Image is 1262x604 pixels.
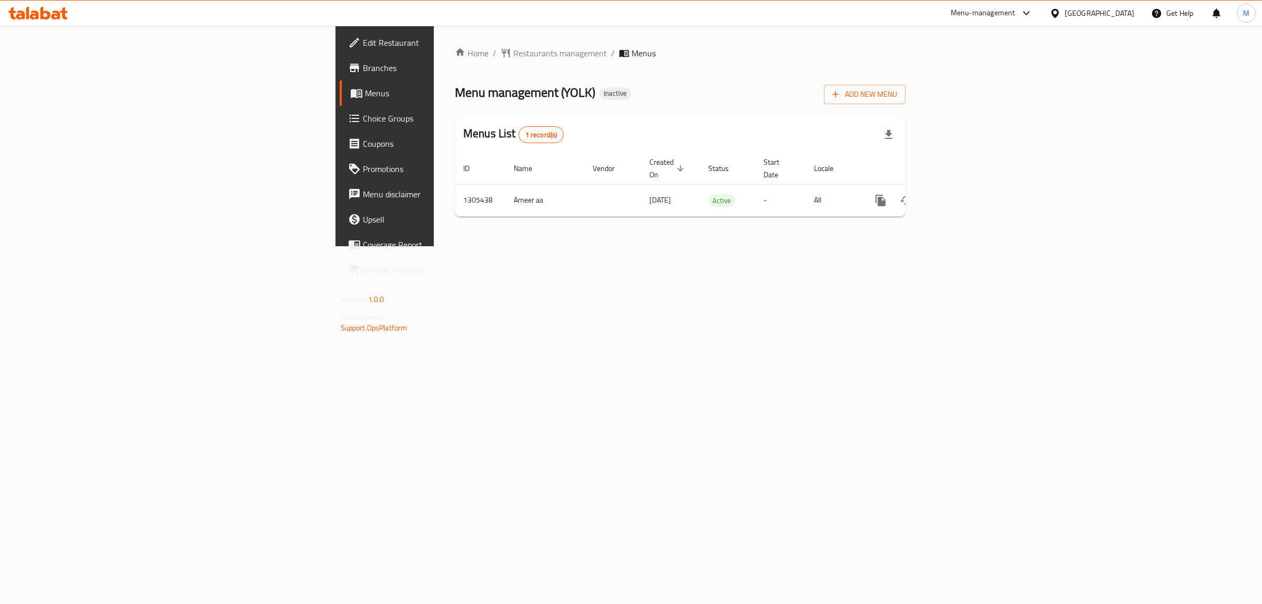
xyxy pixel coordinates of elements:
a: Coverage Report [340,232,546,257]
h2: Menus List [463,126,564,143]
a: Menu disclaimer [340,182,546,207]
span: Coupons [363,137,538,150]
li: / [611,47,615,59]
div: Active [708,194,735,207]
button: Add New Menu [824,85,905,104]
span: Start Date [764,156,793,181]
span: Promotions [363,163,538,175]
span: Menus [632,47,656,59]
span: Restaurants management [513,47,607,59]
a: Coupons [340,131,546,156]
span: 1.0.0 [368,293,384,306]
span: [DATE] [649,193,671,207]
button: more [868,188,893,213]
a: Edit Restaurant [340,30,546,55]
span: 1 record(s) [519,130,564,140]
span: ID [463,162,483,175]
td: All [806,184,860,216]
a: Promotions [340,156,546,182]
a: Choice Groups [340,106,546,131]
span: Add New Menu [832,88,897,101]
table: enhanced table [455,153,978,217]
div: Menu-management [951,7,1015,19]
span: Coverage Report [363,238,538,251]
span: Branches [363,62,538,74]
nav: breadcrumb [455,47,905,59]
span: Locale [814,162,847,175]
span: Choice Groups [363,112,538,125]
div: Inactive [599,87,631,100]
td: - [755,184,806,216]
span: Vendor [593,162,628,175]
span: Grocery Checklist [363,264,538,276]
a: Upsell [340,207,546,232]
span: Status [708,162,742,175]
div: Export file [876,122,901,147]
span: Version: [341,293,367,306]
span: Inactive [599,89,631,98]
a: Restaurants management [501,47,607,59]
span: Upsell [363,213,538,226]
a: Grocery Checklist [340,257,546,283]
span: Menu disclaimer [363,188,538,200]
span: Active [708,195,735,207]
a: Branches [340,55,546,80]
div: Total records count [518,126,564,143]
span: Menus [365,87,538,99]
span: Get support on: [341,310,389,324]
span: Edit Restaurant [363,36,538,49]
span: Name [514,162,546,175]
th: Actions [860,153,978,185]
span: Created On [649,156,687,181]
a: Menus [340,80,546,106]
span: M [1243,7,1249,19]
a: Support.OpsPlatform [341,321,408,335]
div: [GEOGRAPHIC_DATA] [1065,7,1134,19]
